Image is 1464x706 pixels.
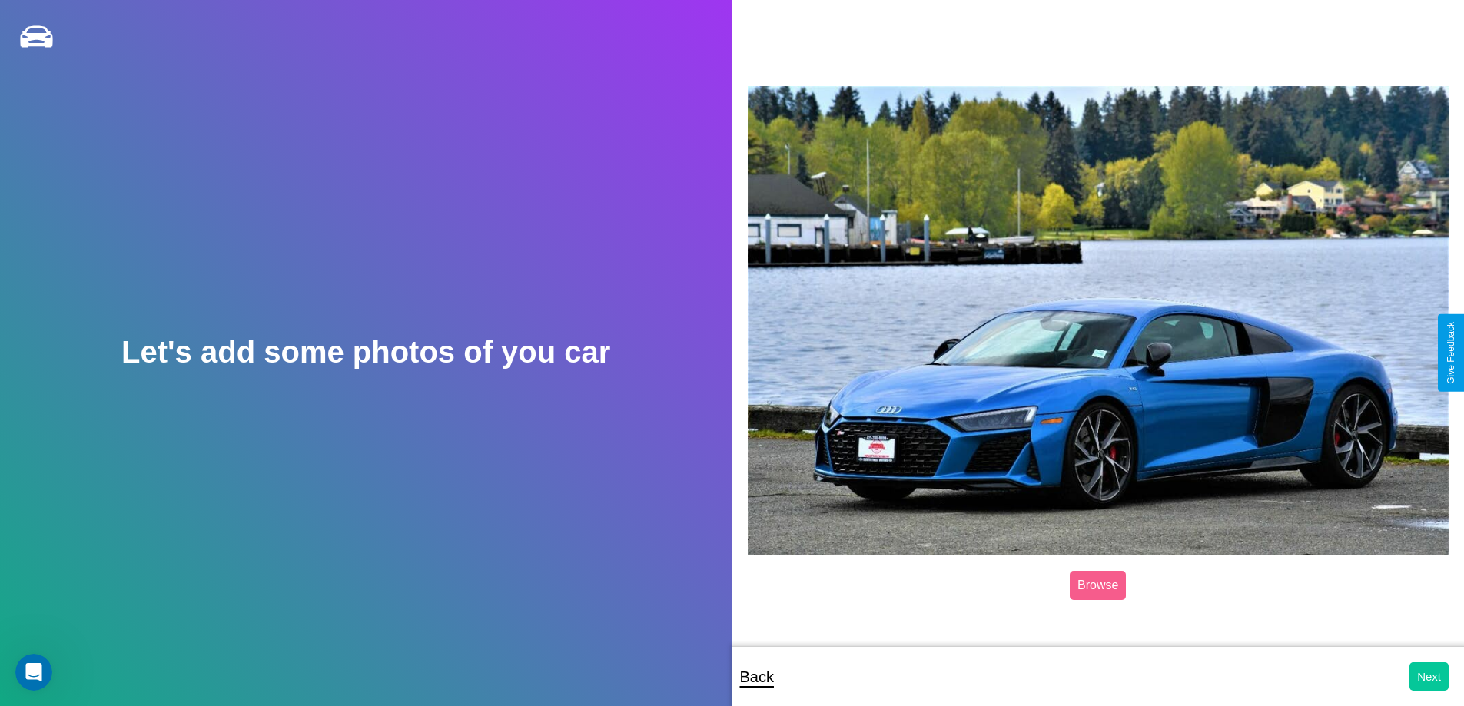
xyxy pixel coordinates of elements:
h2: Let's add some photos of you car [121,335,610,370]
div: Give Feedback [1446,322,1456,384]
p: Back [740,663,774,691]
iframe: Intercom live chat [15,654,52,691]
img: posted [748,86,1449,556]
button: Next [1409,662,1449,691]
label: Browse [1070,571,1126,600]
